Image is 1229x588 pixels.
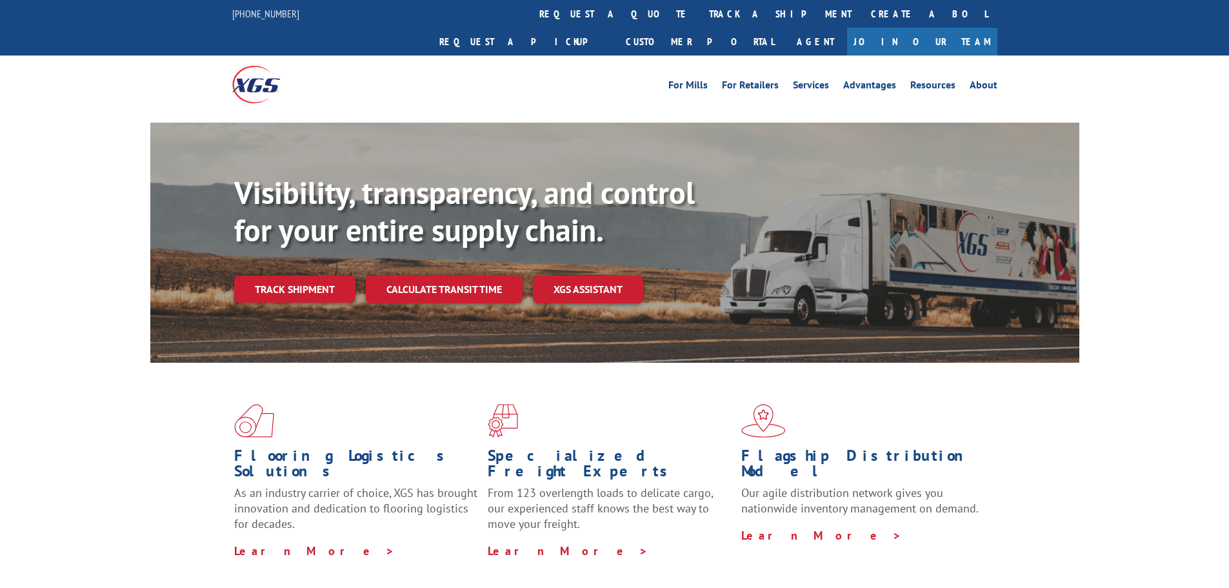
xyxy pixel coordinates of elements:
b: Visibility, transparency, and control for your entire supply chain. [234,172,695,250]
img: xgs-icon-flagship-distribution-model-red [741,404,786,438]
h1: Flagship Distribution Model [741,448,985,485]
a: Track shipment [234,276,355,303]
a: Learn More > [234,543,395,558]
a: For Mills [668,80,708,94]
a: Learn More > [741,528,902,543]
a: Advantages [843,80,896,94]
a: XGS ASSISTANT [533,276,643,303]
img: xgs-icon-total-supply-chain-intelligence-red [234,404,274,438]
a: Join Our Team [847,28,997,56]
a: Resources [910,80,955,94]
a: Learn More > [488,543,648,558]
a: Agent [784,28,847,56]
a: About [970,80,997,94]
a: For Retailers [722,80,779,94]
a: Request a pickup [430,28,616,56]
a: Calculate transit time [366,276,523,303]
h1: Flooring Logistics Solutions [234,448,478,485]
img: xgs-icon-focused-on-flooring-red [488,404,518,438]
a: [PHONE_NUMBER] [232,7,299,20]
a: Customer Portal [616,28,784,56]
h1: Specialized Freight Experts [488,448,732,485]
a: Services [793,80,829,94]
p: From 123 overlength loads to delicate cargo, our experienced staff knows the best way to move you... [488,485,732,543]
span: Our agile distribution network gives you nationwide inventory management on demand. [741,485,979,516]
span: As an industry carrier of choice, XGS has brought innovation and dedication to flooring logistics... [234,485,477,531]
